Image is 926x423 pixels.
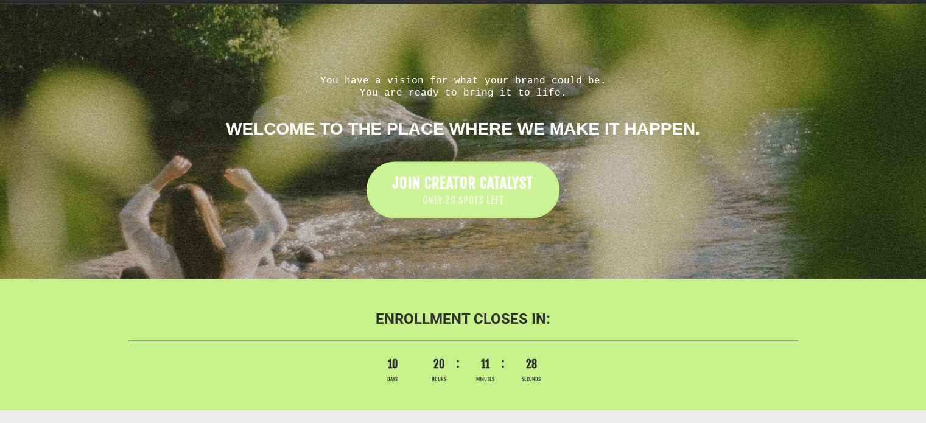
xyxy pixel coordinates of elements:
[226,119,700,138] b: Welcome to the PLACE where we make it happen.
[468,357,502,372] span: 11
[376,376,410,383] span: Days
[422,376,456,383] span: Hours
[128,86,798,99] div: You are ready to bring it to life.
[128,74,798,100] h1: You have a vision for what your brand could be.
[514,357,549,372] span: 28
[468,376,502,383] span: Minutes
[376,357,410,372] span: 10
[393,174,533,192] span: JOIN CREATOR CATALYST
[376,310,550,327] b: ENROLLMENT CLOSES IN:
[514,376,549,383] span: Seconds
[367,162,559,218] a: JOIN CREATOR CATALYST ONLY 29 SPOTS LEFT
[393,194,533,208] span: ONLY 29 SPOTS LEFT
[422,357,456,372] span: 20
